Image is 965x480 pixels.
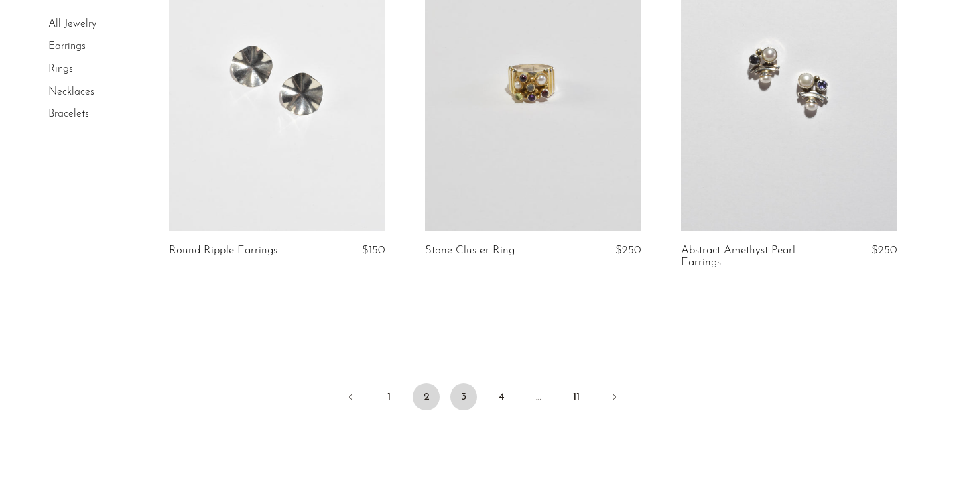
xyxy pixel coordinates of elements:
a: Stone Cluster Ring [425,245,515,257]
span: $150 [362,245,385,256]
span: … [525,383,552,410]
a: Previous [338,383,365,413]
a: Bracelets [48,109,89,119]
a: Next [600,383,627,413]
span: 2 [413,383,440,410]
a: Round Ripple Earrings [169,245,277,257]
span: $250 [615,245,641,256]
a: All Jewelry [48,19,96,29]
a: Rings [48,64,73,74]
a: Necklaces [48,86,94,97]
a: Earrings [48,42,86,52]
span: $250 [871,245,897,256]
a: 4 [488,383,515,410]
a: Abstract Amethyst Pearl Earrings [681,245,824,269]
a: 3 [450,383,477,410]
a: 1 [375,383,402,410]
a: 11 [563,383,590,410]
